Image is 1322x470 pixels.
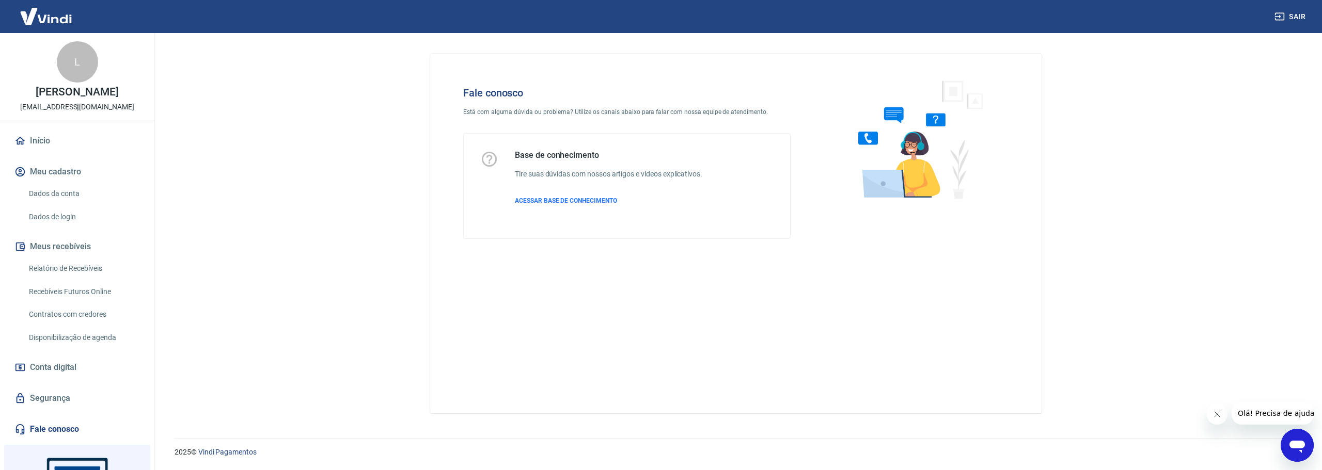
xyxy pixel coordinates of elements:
[515,196,702,205] a: ACESSAR BASE DE CONHECIMENTO
[1207,404,1227,425] iframe: Fechar mensagem
[20,102,134,112] p: [EMAIL_ADDRESS][DOMAIN_NAME]
[25,327,142,348] a: Disponibilização de agenda
[25,183,142,204] a: Dados da conta
[838,70,995,208] img: Fale conosco
[175,447,1297,458] p: 2025 ©
[12,387,142,410] a: Segurança
[12,129,142,152] a: Início
[12,418,142,441] a: Fale conosco
[1232,402,1314,425] iframe: Mensagem da empresa
[30,360,76,375] span: Conta digital
[12,235,142,258] button: Meus recebíveis
[463,107,791,117] p: Está com alguma dúvida ou problema? Utilize os canais abaixo para falar com nossa equipe de atend...
[12,356,142,379] a: Conta digital
[25,206,142,228] a: Dados de login
[25,304,142,325] a: Contratos com credores
[463,87,791,99] h4: Fale conosco
[515,169,702,180] h6: Tire suas dúvidas com nossos artigos e vídeos explicativos.
[515,197,617,204] span: ACESSAR BASE DE CONHECIMENTO
[1281,429,1314,462] iframe: Botão para abrir a janela de mensagens
[25,281,142,302] a: Recebíveis Futuros Online
[57,41,98,83] div: L
[515,150,702,160] h5: Base de conhecimento
[1272,7,1310,26] button: Sair
[25,258,142,279] a: Relatório de Recebíveis
[12,160,142,183] button: Meu cadastro
[36,87,118,98] p: [PERSON_NAME]
[6,7,87,15] span: Olá! Precisa de ajuda?
[12,1,80,32] img: Vindi
[198,448,257,456] a: Vindi Pagamentos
